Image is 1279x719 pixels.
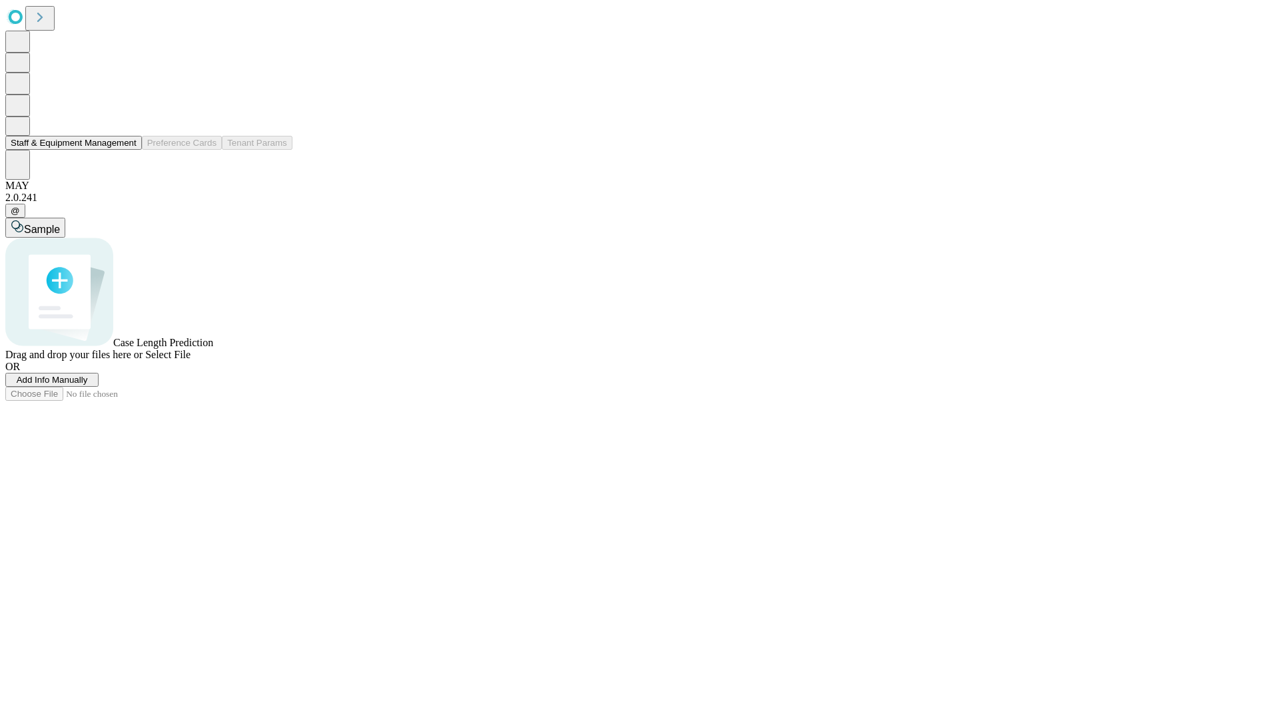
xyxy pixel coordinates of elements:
span: @ [11,206,20,216]
button: Preference Cards [142,136,222,150]
button: Sample [5,218,65,238]
button: Tenant Params [222,136,292,150]
span: Sample [24,224,60,235]
span: Drag and drop your files here or [5,349,143,360]
span: OR [5,361,20,372]
div: MAY [5,180,1274,192]
button: Add Info Manually [5,373,99,387]
span: Add Info Manually [17,375,88,385]
span: Case Length Prediction [113,337,213,348]
button: @ [5,204,25,218]
div: 2.0.241 [5,192,1274,204]
button: Staff & Equipment Management [5,136,142,150]
span: Select File [145,349,191,360]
